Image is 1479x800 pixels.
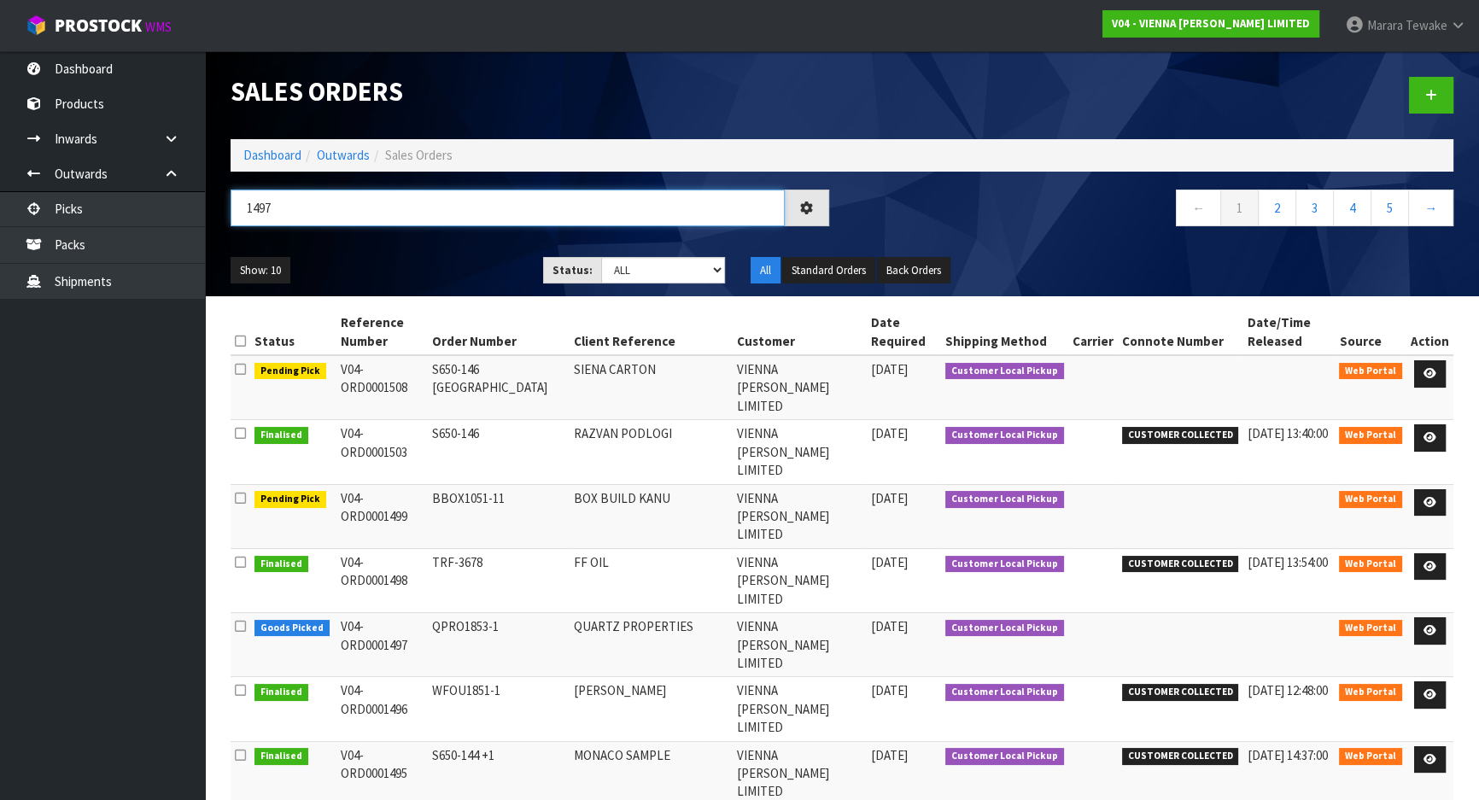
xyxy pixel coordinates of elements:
[1118,309,1243,355] th: Connote Number
[1335,309,1406,355] th: Source
[552,263,593,277] strong: Status:
[733,309,867,355] th: Customer
[1247,747,1327,763] span: [DATE] 14:37:00
[254,684,308,701] span: Finalised
[336,309,428,355] th: Reference Number
[1122,748,1239,765] span: CUSTOMER COLLECTED
[871,554,908,570] span: [DATE]
[733,548,867,612] td: VIENNA [PERSON_NAME] LIMITED
[570,548,733,612] td: FF OIL
[855,190,1453,231] nav: Page navigation
[1247,554,1327,570] span: [DATE] 13:54:00
[570,420,733,484] td: RAZVAN PODLOGI
[1122,427,1239,444] span: CUSTOMER COLLECTED
[945,684,1064,701] span: Customer Local Pickup
[782,257,875,284] button: Standard Orders
[428,484,570,548] td: BBOX1051-11
[145,19,172,35] small: WMS
[1339,427,1402,444] span: Web Portal
[570,355,733,420] td: SIENA CARTON
[1339,620,1402,637] span: Web Portal
[877,257,950,284] button: Back Orders
[254,748,308,765] span: Finalised
[1247,682,1327,698] span: [DATE] 12:48:00
[733,613,867,677] td: VIENNA [PERSON_NAME] LIMITED
[570,484,733,548] td: BOX BUILD KANU
[336,677,428,741] td: V04-ORD0001496
[336,613,428,677] td: V04-ORD0001497
[945,363,1064,380] span: Customer Local Pickup
[254,363,326,380] span: Pending Pick
[1367,17,1403,33] span: Marara
[871,747,908,763] span: [DATE]
[945,427,1064,444] span: Customer Local Pickup
[428,613,570,677] td: QPRO1853-1
[1295,190,1334,226] a: 3
[231,257,290,284] button: Show: 10
[254,491,326,508] span: Pending Pick
[1371,190,1409,226] a: 5
[1068,309,1118,355] th: Carrier
[254,556,308,573] span: Finalised
[1122,556,1239,573] span: CUSTOMER COLLECTED
[243,147,301,163] a: Dashboard
[871,490,908,506] span: [DATE]
[1406,17,1447,33] span: Tewake
[1339,363,1402,380] span: Web Portal
[250,309,336,355] th: Status
[1242,309,1335,355] th: Date/Time Released
[1258,190,1296,226] a: 2
[428,677,570,741] td: WFOU1851-1
[945,620,1064,637] span: Customer Local Pickup
[1220,190,1259,226] a: 1
[945,491,1064,508] span: Customer Local Pickup
[231,77,829,106] h1: Sales Orders
[428,309,570,355] th: Order Number
[867,309,941,355] th: Date Required
[336,420,428,484] td: V04-ORD0001503
[317,147,370,163] a: Outwards
[871,361,908,377] span: [DATE]
[26,15,47,36] img: cube-alt.png
[733,420,867,484] td: VIENNA [PERSON_NAME] LIMITED
[428,420,570,484] td: S650-146
[336,548,428,612] td: V04-ORD0001498
[1339,556,1402,573] span: Web Portal
[570,613,733,677] td: QUARTZ PROPERTIES
[871,618,908,634] span: [DATE]
[385,147,453,163] span: Sales Orders
[733,484,867,548] td: VIENNA [PERSON_NAME] LIMITED
[1339,748,1402,765] span: Web Portal
[1247,425,1327,441] span: [DATE] 13:40:00
[1339,684,1402,701] span: Web Portal
[871,682,908,698] span: [DATE]
[1408,190,1453,226] a: →
[428,548,570,612] td: TRF-3678
[1122,684,1239,701] span: CUSTOMER COLLECTED
[254,427,308,444] span: Finalised
[871,425,908,441] span: [DATE]
[254,620,330,637] span: Goods Picked
[941,309,1068,355] th: Shipping Method
[1102,10,1319,38] a: V04 - VIENNA [PERSON_NAME] LIMITED
[1406,309,1453,355] th: Action
[336,484,428,548] td: V04-ORD0001499
[55,15,142,37] span: ProStock
[570,309,733,355] th: Client Reference
[733,677,867,741] td: VIENNA [PERSON_NAME] LIMITED
[1333,190,1371,226] a: 4
[428,355,570,420] td: S650-146 [GEOGRAPHIC_DATA]
[1339,491,1402,508] span: Web Portal
[1176,190,1221,226] a: ←
[1112,16,1310,31] strong: V04 - VIENNA [PERSON_NAME] LIMITED
[945,556,1064,573] span: Customer Local Pickup
[733,355,867,420] td: VIENNA [PERSON_NAME] LIMITED
[336,355,428,420] td: V04-ORD0001508
[945,748,1064,765] span: Customer Local Pickup
[231,190,785,226] input: Search sales orders
[570,677,733,741] td: [PERSON_NAME]
[751,257,780,284] button: All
